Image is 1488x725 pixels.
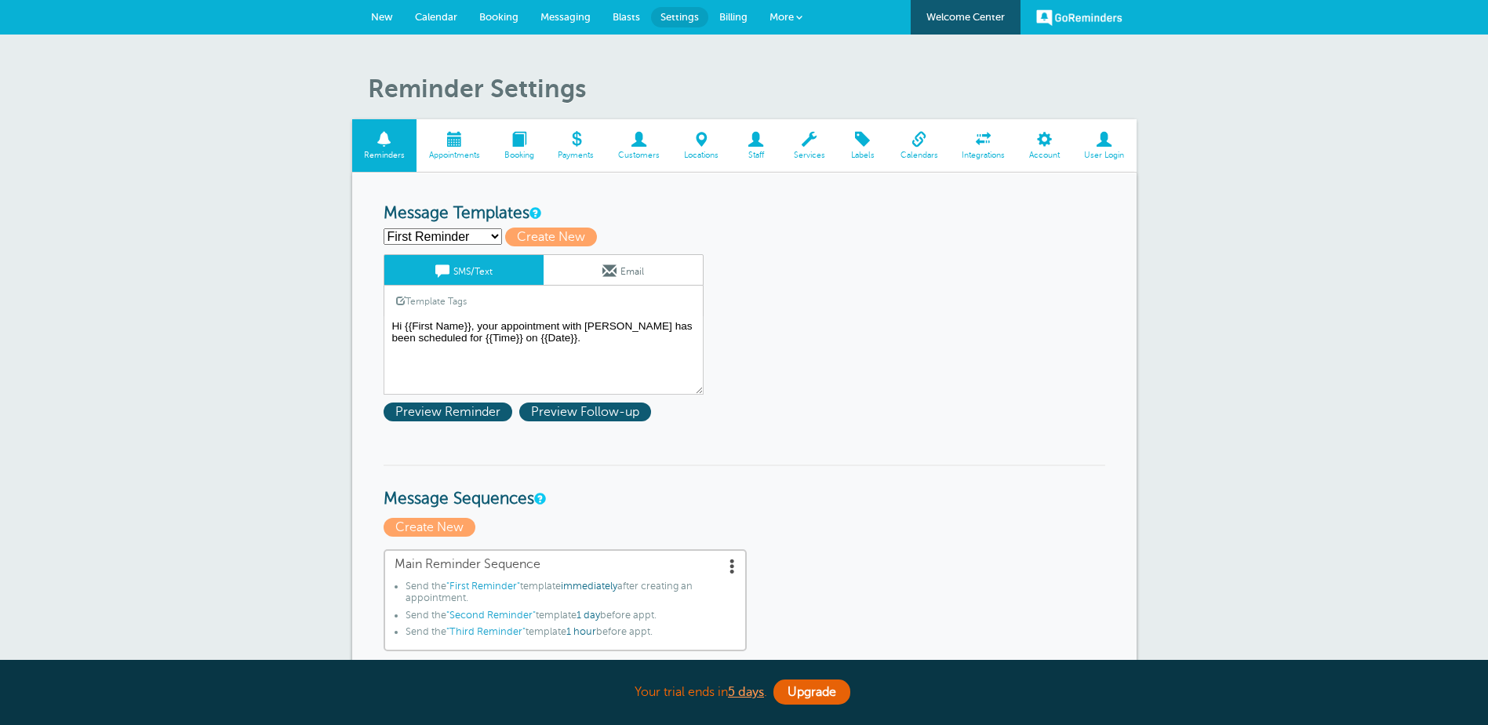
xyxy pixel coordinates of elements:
span: Labels [845,151,880,160]
div: Your trial ends in . [352,676,1137,709]
span: Payments [554,151,598,160]
span: Reminders [360,151,409,160]
span: Staff [738,151,773,160]
a: Template Tags [384,286,478,316]
a: Preview Reminder [384,405,519,419]
h3: Message Sequences [384,465,1105,509]
span: 1 hour [566,626,596,637]
span: Blasts [613,11,640,23]
span: Calendar [415,11,457,23]
span: Billing [719,11,748,23]
li: Send the template before appt. [406,626,736,643]
span: "Third Reminder" [446,626,526,637]
a: Main Reminder Sequence Send the"First Reminder"templateimmediatelyafter creating an appointment.S... [384,549,747,651]
a: Account [1017,119,1072,172]
a: Message Sequences allow you to setup multiple reminder schedules that can use different Message T... [534,494,544,504]
span: "Second Reminder" [446,610,536,621]
span: Locations [680,151,723,160]
a: Email [544,255,703,285]
a: Upgrade [773,679,850,705]
span: New [371,11,393,23]
a: Integrations [950,119,1017,172]
a: Services [781,119,837,172]
li: Send the template after creating an appointment. [406,581,736,610]
a: Create New [505,230,604,244]
textarea: Hi {{First Name}}, your appointment with [PERSON_NAME] has been scheduled for {{Time}} on {{Date}}. [384,316,704,395]
a: User Login [1072,119,1137,172]
a: Locations [672,119,731,172]
span: Integrations [958,151,1010,160]
span: Booking [479,11,518,23]
a: Appointments [417,119,492,172]
a: Preview Follow-up [519,405,655,419]
a: This is the wording for your reminder and follow-up messages. You can create multiple templates i... [529,208,539,218]
span: "First Reminder" [446,581,520,592]
span: Messaging [540,11,591,23]
iframe: Resource center [1425,662,1472,709]
span: Preview Reminder [384,403,512,421]
a: 5 days [728,685,764,699]
li: Send the template before appt. [406,610,736,627]
h1: Reminder Settings [368,74,1137,104]
a: Staff [730,119,781,172]
span: immediately [561,581,617,592]
span: Create New [505,228,597,246]
a: Booking [492,119,546,172]
a: Payments [546,119,606,172]
a: Settings [651,7,708,27]
a: SMS/Text [384,255,544,285]
span: Account [1025,151,1064,160]
span: Settings [660,11,699,23]
span: Main Reminder Sequence [395,557,736,572]
span: Appointments [424,151,484,160]
a: Customers [606,119,672,172]
a: Calendars [888,119,950,172]
span: Preview Follow-up [519,403,651,421]
span: Calendars [896,151,942,160]
span: Create New [384,518,475,537]
span: Booking [500,151,538,160]
a: Create New [384,520,479,534]
span: Customers [614,151,664,160]
span: Services [789,151,829,160]
span: User Login [1080,151,1129,160]
span: More [769,11,794,23]
span: 1 day [577,610,600,621]
a: Labels [837,119,888,172]
h3: Message Templates [384,204,1105,224]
